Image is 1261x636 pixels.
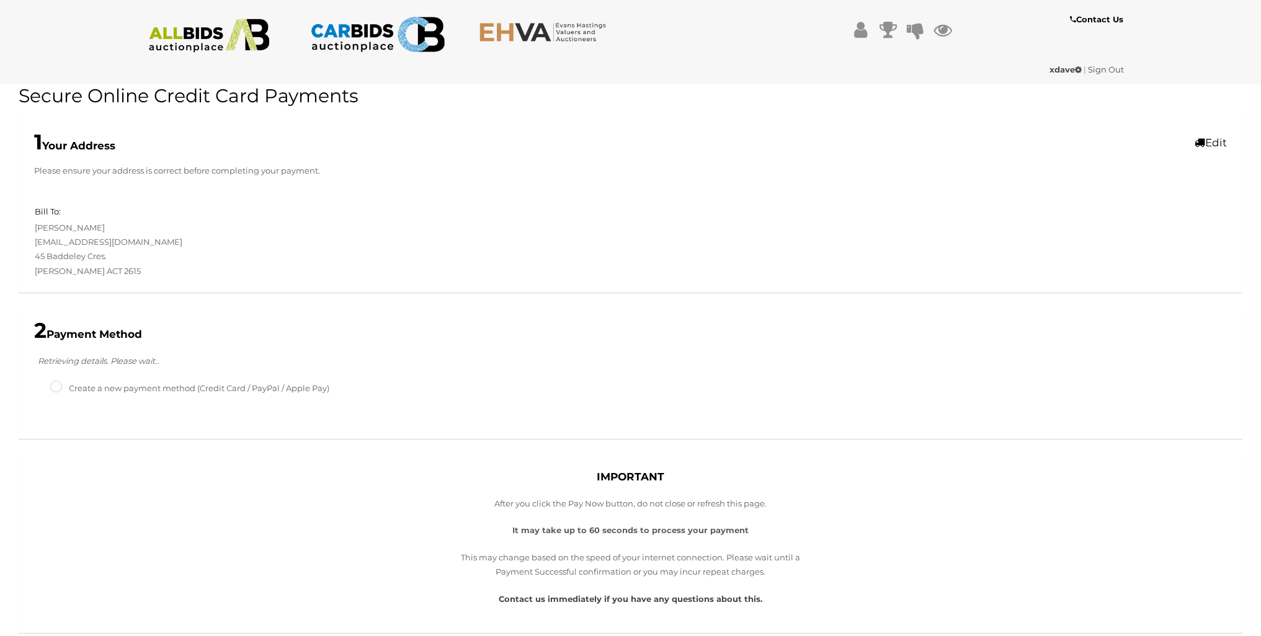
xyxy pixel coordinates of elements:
[34,317,47,343] span: 2
[19,86,1242,106] h1: Secure Online Credit Card Payments
[1070,12,1126,27] a: Contact Us
[1049,64,1082,74] strong: xdave
[479,22,613,42] img: EHVA.com.au
[34,139,115,152] b: Your Address
[512,525,749,535] strong: It may take up to 60 seconds to process your payment
[1084,64,1086,74] span: |
[1070,14,1123,24] b: Contact Us
[461,497,801,511] p: After you click the Pay Now button, do not close or refresh this page.
[34,164,1227,178] p: Please ensure your address is correct before completing your payment.
[1195,136,1227,149] a: Edit
[461,550,801,580] p: This may change based on the speed of your internet connection. Please wait until a Payment Succe...
[38,356,159,366] i: Retrieving details. Please wait..
[50,381,329,395] label: Create a new payment method (Credit Card / PayPal / Apple Pay)
[34,328,142,340] b: Payment Method
[310,12,445,56] img: CARBIDS.com.au
[1088,64,1124,74] a: Sign Out
[597,470,664,483] b: IMPORTANT
[1049,64,1084,74] a: xdave
[142,19,277,53] img: ALLBIDS.com.au
[34,129,42,155] span: 1
[499,594,762,604] a: Contact us immediately if you have any questions about this.
[35,207,61,216] h5: Bill To:
[25,205,631,278] div: [PERSON_NAME] [EMAIL_ADDRESS][DOMAIN_NAME] 45 Baddeley Cres. [PERSON_NAME] ACT 2615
